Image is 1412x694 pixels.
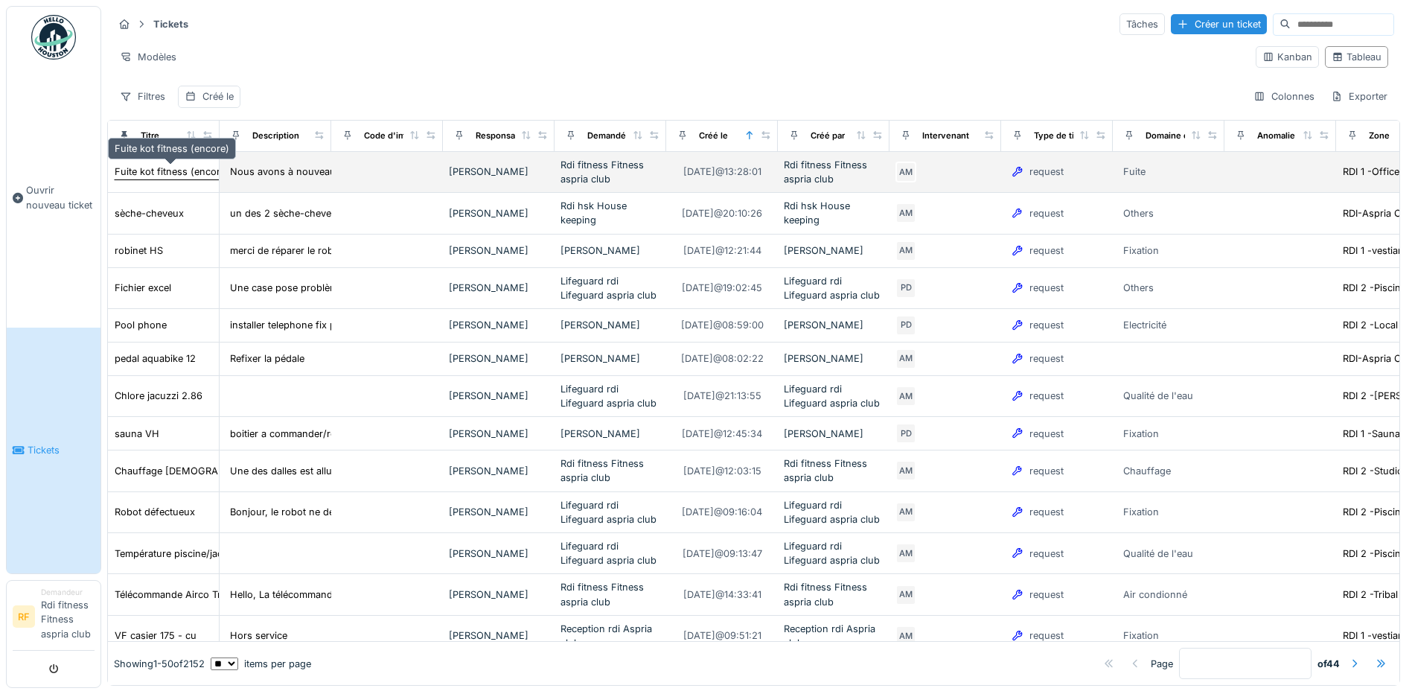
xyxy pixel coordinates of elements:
div: [PERSON_NAME] [449,427,549,441]
div: [PERSON_NAME] [784,351,884,366]
div: Créer un ticket [1171,14,1267,34]
div: Rdi hsk House keeping [784,199,884,227]
div: sauna VH [115,427,159,441]
div: Robot défectueux [115,505,195,519]
div: request [1029,165,1064,179]
div: Chlore jacuzzi 2.86 [115,389,202,403]
div: Hello, La télécommande de l'airco du Tribal est... [230,588,450,602]
div: PD [895,423,916,444]
div: Bonjour, le robot ne démarre plus. Le socle de ... [230,505,452,519]
div: Code d'imputation [364,130,439,142]
div: request [1029,351,1064,366]
div: Domaine d'expertise [1146,130,1230,142]
div: request [1029,505,1064,519]
span: Ouvrir nouveau ticket [26,183,95,211]
div: Nous avons à nouveau une fuite au kot fitness. ... [230,165,459,179]
div: Une des dalles est allumée [DATE] [DATE]... [230,464,429,478]
div: [DATE] @ 09:16:04 [682,505,762,519]
div: Lifeguard rdi Lifeguard aspria club [784,382,884,410]
div: Hors service [230,628,287,643]
div: Chauffage [DEMOGRAPHIC_DATA] (yoga) [115,464,305,478]
div: Lifeguard rdi Lifeguard aspria club [784,498,884,526]
div: RDI 2 -Piscine [1343,505,1406,519]
div: Fuite [1123,165,1146,179]
div: Reception rdi Aspria club [784,622,884,650]
div: [DATE] @ 08:02:22 [681,351,764,366]
div: [PERSON_NAME] [449,588,549,602]
div: Rdi fitness Fitness aspria club [560,158,660,186]
div: Demandeur [41,587,95,598]
div: Showing 1 - 50 of 2152 [114,657,205,671]
div: request [1029,318,1064,332]
div: Others [1123,206,1154,220]
div: [DATE] @ 08:59:00 [681,318,764,332]
div: Télécommande Airco Tribal [115,588,237,602]
div: VF casier 175 - cu [115,628,197,643]
div: AM [895,203,916,223]
a: Ouvrir nouveau ticket [7,68,100,328]
div: Responsable [476,130,528,142]
div: Reception rdi Aspria club [560,622,660,650]
div: RDI 2 -Piscine [1343,281,1406,295]
div: [PERSON_NAME] [449,243,549,258]
div: [PERSON_NAME] [449,351,549,366]
div: [DATE] @ 12:21:44 [683,243,761,258]
div: AM [895,543,916,564]
div: Lifeguard rdi Lifeguard aspria club [560,498,660,526]
div: Créé le [699,130,728,142]
div: Créé le [202,89,234,104]
div: Fuite kot fitness (encore) [108,138,236,159]
div: AM [895,241,916,261]
div: AM [895,502,916,523]
div: Fixation [1123,505,1159,519]
div: Lifeguard rdi Lifeguard aspria club [560,382,660,410]
div: request [1029,588,1064,602]
div: Titre [141,130,159,142]
div: Rdi hsk House keeping [560,199,660,227]
div: Créé par [811,130,845,142]
div: [PERSON_NAME] [560,243,660,258]
div: Une case pose problème dans le fichiers excel s... [230,281,459,295]
div: un des 2 sèche-cheveux au fond de vestiaire hom... [230,206,467,220]
div: Tableau [1332,50,1381,64]
div: Demandé par [587,130,641,142]
div: Colonnes [1247,86,1321,107]
div: Fichier excel [115,281,171,295]
div: [PERSON_NAME] [784,318,884,332]
div: Lifeguard rdi Lifeguard aspria club [784,539,884,567]
div: Lifeguard rdi Lifeguard aspria club [784,274,884,302]
div: Intervenant [922,130,969,142]
div: [PERSON_NAME] [449,206,549,220]
div: [PERSON_NAME] [784,427,884,441]
div: Filtres [113,86,172,107]
div: Electricité [1123,318,1166,332]
div: robinet HS [115,243,163,258]
div: Lifeguard rdi Lifeguard aspria club [560,274,660,302]
div: Others [1123,281,1154,295]
div: Fuite kot fitness (encore) [115,165,229,179]
div: [DATE] @ 12:45:34 [682,427,762,441]
div: Exporter [1324,86,1394,107]
div: AM [895,585,916,605]
div: [PERSON_NAME] [560,351,660,366]
div: RDI 2 -Piscine [1343,547,1406,561]
div: [DATE] @ 14:33:41 [683,588,761,602]
div: installer telephone fix piscine dans le Kot des... [230,318,444,332]
div: [PERSON_NAME] [449,318,549,332]
div: Qualité de l'eau [1123,547,1193,561]
div: [DATE] @ 13:28:01 [683,165,761,179]
div: PD [895,315,916,336]
li: RF [13,605,35,628]
div: Air condionné [1123,588,1187,602]
div: Température piscine/jacuzzi trop basse [115,547,293,561]
div: AM [895,162,916,182]
div: request [1029,243,1064,258]
img: Badge_color-CXgf-gQk.svg [31,15,76,60]
div: Chauffage [1123,464,1171,478]
div: [PERSON_NAME] [449,464,549,478]
div: sèche-cheveux [115,206,184,220]
div: Qualité de l'eau [1123,389,1193,403]
div: [DATE] @ 12:03:15 [683,464,761,478]
div: PD [895,278,916,299]
div: request [1029,427,1064,441]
